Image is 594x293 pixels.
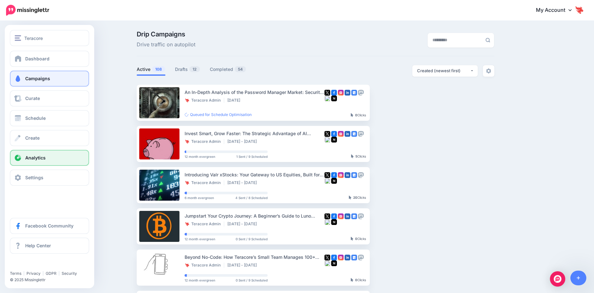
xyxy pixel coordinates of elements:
span: Drip Campaigns [137,31,195,37]
button: Created (newest first) [412,65,478,77]
span: Facebook Community [25,223,73,228]
img: mastodon-grey-square.png [358,90,364,96]
img: bluesky-square.png [324,178,330,184]
img: mastodon-grey-square.png [358,213,364,219]
span: 12 month evergreen [185,237,215,241]
span: Help Center [25,243,51,248]
b: 0 [355,113,357,117]
span: Schedule [25,115,46,121]
div: Jumpstart Your Crypto Journey: A Beginner’s Guide to Luno Exchange [185,212,324,220]
div: Clicks [351,113,366,117]
li: © 2025 Missinglettr [10,277,93,283]
span: 12 month evergreen [185,155,215,158]
img: bluesky-square.png [324,137,330,143]
img: bluesky-square.png [324,96,330,101]
img: medium-square.png [331,96,337,101]
li: Teracore Admin [185,180,224,185]
img: google_business-square.png [351,90,357,96]
span: Campaigns [25,76,50,81]
img: bluesky-square.png [324,219,330,225]
img: pointer-grey-darker.png [351,113,354,117]
img: pointer-grey-darker.png [351,278,354,282]
b: 20 [353,196,357,199]
a: Active108 [137,66,165,73]
span: 12 month evergreen [185,279,215,282]
div: Clicks [349,196,366,200]
span: 4 Sent / 8 Scheduled [235,196,268,199]
img: google_business-square.png [351,172,357,178]
button: Teracore [10,30,89,46]
img: Missinglettr [6,5,49,16]
a: Settings [10,170,89,186]
div: Created (newest first) [417,68,470,74]
img: medium-square.png [331,260,337,266]
img: instagram-square.png [338,255,344,260]
img: twitter-square.png [324,90,330,96]
li: [DATE] [227,98,243,103]
img: mastodon-grey-square.png [358,131,364,137]
li: Teracore Admin [185,221,224,227]
div: Open Intercom Messenger [550,271,565,287]
span: | [23,271,25,276]
img: twitter-square.png [324,172,330,178]
a: Facebook Community [10,218,89,234]
img: linkedin-square.png [345,90,350,96]
img: google_business-square.png [351,255,357,260]
img: menu.png [15,35,21,41]
a: Completed54 [210,66,246,73]
img: twitter-square.png [324,213,330,219]
img: instagram-square.png [338,213,344,219]
span: Analytics [25,155,46,160]
a: Campaigns [10,71,89,87]
a: Curate [10,90,89,106]
img: mastodon-grey-square.png [358,172,364,178]
a: Create [10,130,89,146]
span: 54 [235,66,246,72]
img: twitter-square.png [324,255,330,260]
span: Teracore [24,35,43,42]
img: linkedin-square.png [345,172,350,178]
span: 0 Sent / 9 Scheduled [236,279,268,282]
span: 1 Sent / 9 Scheduled [236,155,268,158]
img: pointer-grey-darker.png [349,196,352,199]
div: Clicks [351,237,366,241]
a: Queued for Schedule Optimisation [185,112,252,117]
img: instagram-square.png [338,172,344,178]
img: instagram-square.png [338,90,344,96]
span: Settings [25,175,43,180]
span: Curate [25,96,40,101]
img: facebook-square.png [331,90,337,96]
li: Teracore Admin [185,139,224,144]
div: Beyond No-Code: How Teracore’s Small Team Manages 100+ Sites with Smart Software Investments [185,253,324,261]
a: GDPR [46,271,57,276]
span: 0 Sent / 9 Scheduled [236,237,268,241]
b: 0 [355,237,357,241]
a: My Account [529,3,584,18]
li: Teracore Admin [185,263,224,268]
span: Create [25,135,40,141]
span: | [58,271,60,276]
div: An In-Depth Analysis of the Password Manager Market: Security, Trust, and Value [185,89,324,96]
img: facebook-square.png [331,255,337,260]
span: 6 month evergreen [185,196,214,199]
img: settings-grey.png [486,68,491,73]
img: medium-square.png [331,219,337,225]
li: [DATE] - [DATE] [227,263,260,268]
span: Drive traffic on autopilot [137,41,195,49]
a: Dashboard [10,51,89,67]
a: Drafts12 [175,66,200,73]
img: medium-square.png [331,178,337,184]
b: 0 [355,278,357,282]
a: Schedule [10,110,89,126]
li: [DATE] - [DATE] [227,221,260,227]
span: Dashboard [25,56,49,61]
img: bluesky-square.png [324,260,330,266]
a: Privacy [27,271,41,276]
span: | [42,271,44,276]
img: pointer-grey-darker.png [351,237,354,241]
div: Clicks [351,155,366,158]
li: [DATE] - [DATE] [227,180,260,185]
img: facebook-square.png [331,213,337,219]
img: instagram-square.png [338,131,344,137]
a: Security [62,271,77,276]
